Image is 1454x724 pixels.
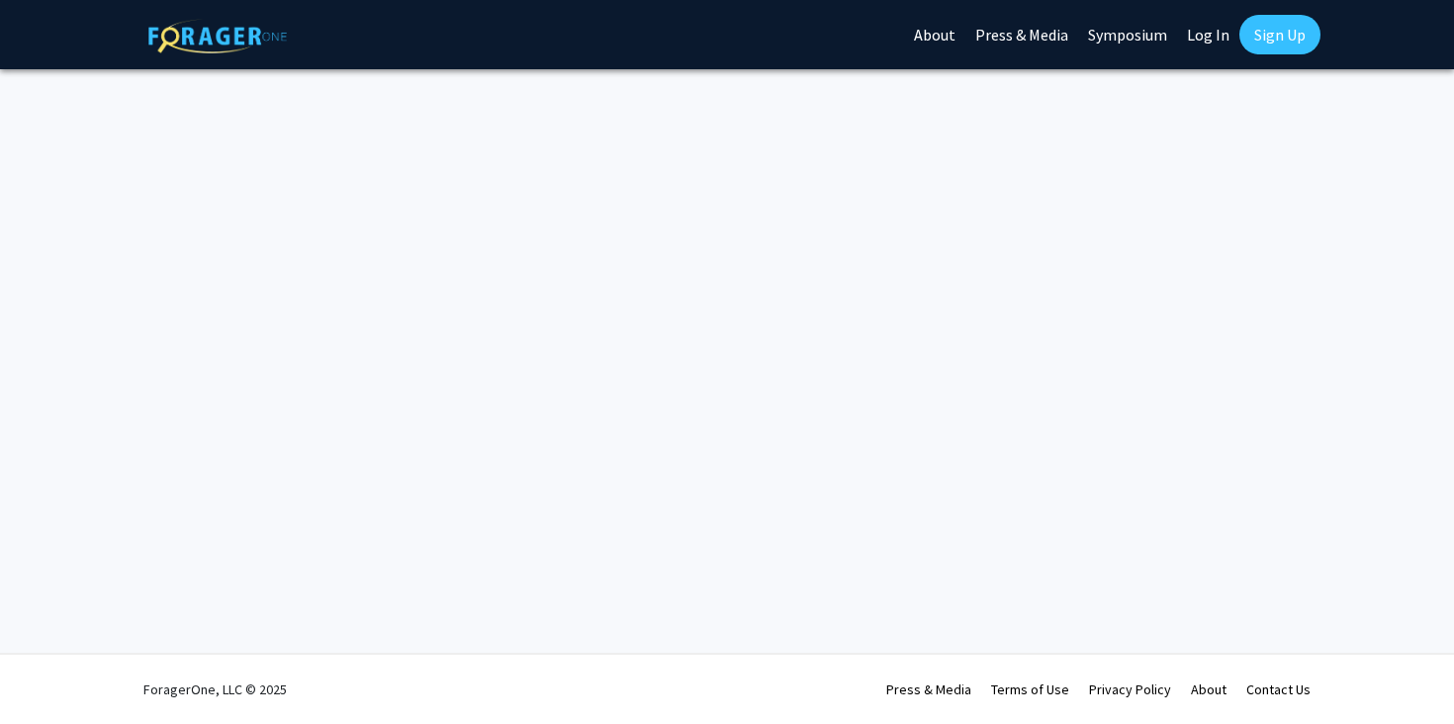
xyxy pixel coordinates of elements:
a: Sign Up [1239,15,1320,54]
a: Contact Us [1246,680,1311,698]
a: Terms of Use [991,680,1069,698]
a: Press & Media [886,680,971,698]
a: Privacy Policy [1089,680,1171,698]
div: ForagerOne, LLC © 2025 [143,655,287,724]
img: ForagerOne Logo [148,19,287,53]
a: About [1191,680,1227,698]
